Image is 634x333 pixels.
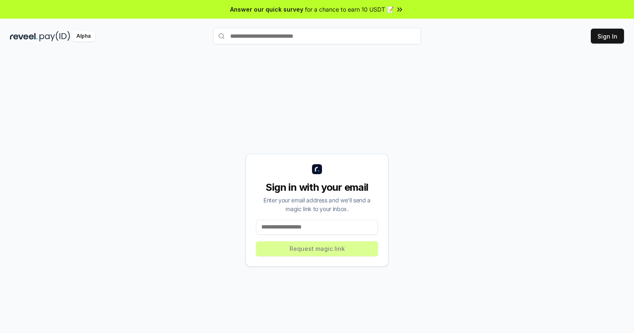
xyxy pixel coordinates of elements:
button: Sign In [591,29,624,44]
div: Enter your email address and we’ll send a magic link to your inbox. [256,196,378,213]
img: reveel_dark [10,31,38,41]
img: pay_id [39,31,70,41]
div: Alpha [72,31,95,41]
span: for a chance to earn 10 USDT 📝 [305,5,394,14]
span: Answer our quick survey [230,5,303,14]
img: logo_small [312,164,322,174]
div: Sign in with your email [256,181,378,194]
